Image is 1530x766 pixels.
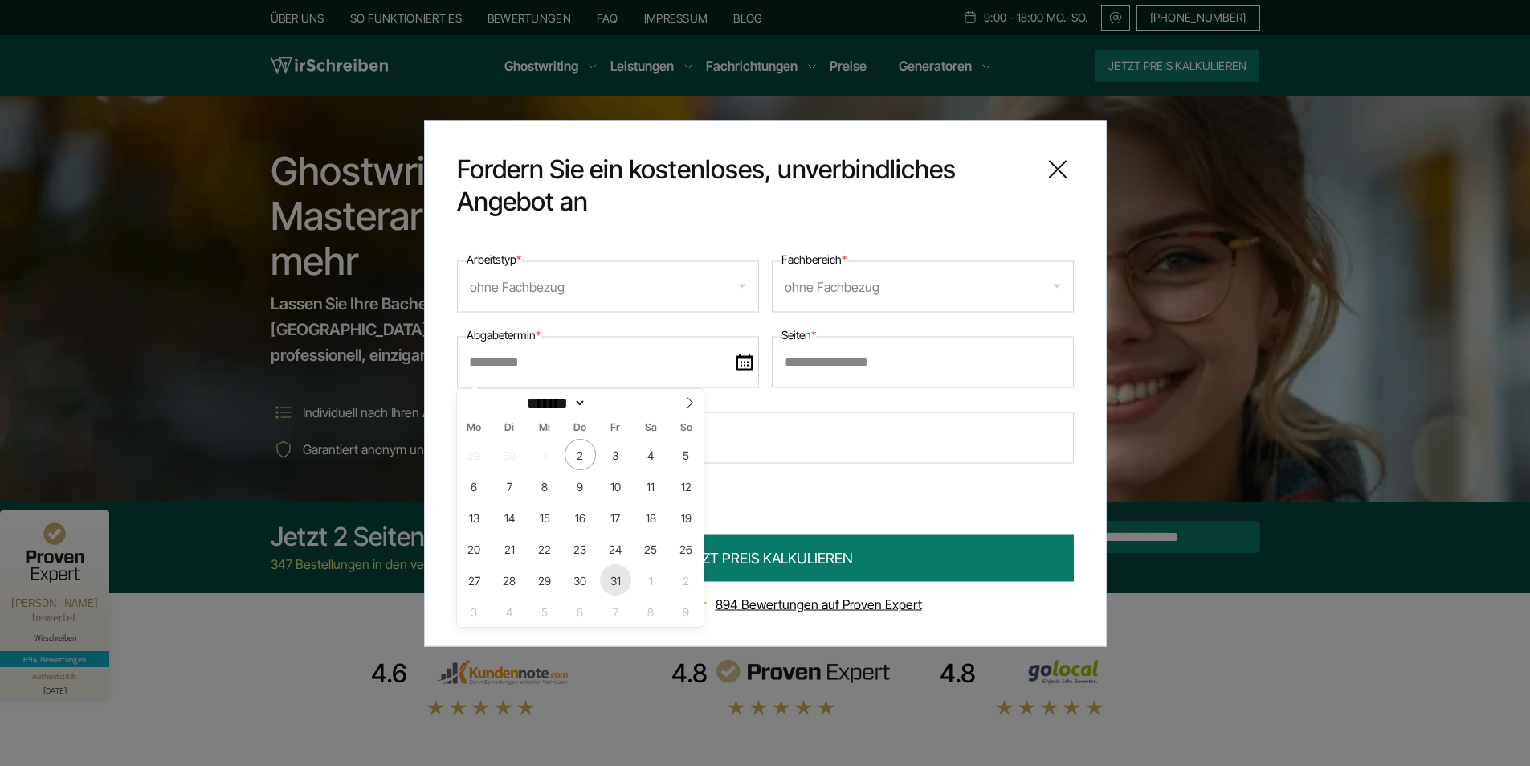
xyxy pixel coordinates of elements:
[565,564,596,596] span: Oktober 30, 2025
[562,423,598,433] span: Do
[565,439,596,470] span: Oktober 2, 2025
[565,502,596,533] span: Oktober 16, 2025
[467,325,541,344] label: Abgabetermin
[600,470,631,502] span: Oktober 10, 2025
[459,502,490,533] span: Oktober 13, 2025
[716,596,922,612] a: 894 Bewertungen auf Proven Expert
[521,395,586,412] select: Month
[467,249,521,268] label: Arbeitstyp
[600,533,631,564] span: Oktober 24, 2025
[678,547,853,568] span: JETZT PREIS KALKULIEREN
[635,502,667,533] span: Oktober 18, 2025
[598,423,633,433] span: Fr
[494,502,525,533] span: Oktober 14, 2025
[668,423,704,433] span: So
[635,439,667,470] span: Oktober 4, 2025
[633,423,668,433] span: Sa
[494,470,525,502] span: Oktober 7, 2025
[635,470,667,502] span: Oktober 11, 2025
[565,596,596,627] span: November 6, 2025
[459,439,490,470] span: September 29, 2025
[635,533,667,564] span: Oktober 25, 2025
[600,439,631,470] span: Oktober 3, 2025
[529,502,561,533] span: Oktober 15, 2025
[671,470,702,502] span: Oktober 12, 2025
[671,596,702,627] span: November 9, 2025
[459,470,490,502] span: Oktober 6, 2025
[459,596,490,627] span: November 3, 2025
[600,502,631,533] span: Oktober 17, 2025
[457,153,1029,217] span: Fordern Sie ein kostenloses, unverbindliches Angebot an
[635,596,667,627] span: November 8, 2025
[457,534,1074,581] button: JETZT PREIS KALKULIEREN
[586,395,639,412] input: Year
[457,423,492,433] span: Mo
[600,564,631,596] span: Oktober 31, 2025
[494,439,525,470] span: September 30, 2025
[494,533,525,564] span: Oktober 21, 2025
[457,336,759,387] input: date
[785,273,879,299] div: ohne Fachbezug
[565,470,596,502] span: Oktober 9, 2025
[781,249,847,268] label: Fachbereich
[635,564,667,596] span: November 1, 2025
[470,273,565,299] div: ohne Fachbezug
[600,596,631,627] span: November 7, 2025
[671,533,702,564] span: Oktober 26, 2025
[565,533,596,564] span: Oktober 23, 2025
[494,596,525,627] span: November 4, 2025
[671,502,702,533] span: Oktober 19, 2025
[671,439,702,470] span: Oktober 5, 2025
[529,439,561,470] span: Oktober 1, 2025
[736,354,753,370] img: date
[459,533,490,564] span: Oktober 20, 2025
[671,564,702,596] span: November 2, 2025
[494,564,525,596] span: Oktober 28, 2025
[527,423,562,433] span: Mi
[459,564,490,596] span: Oktober 27, 2025
[529,564,561,596] span: Oktober 29, 2025
[529,470,561,502] span: Oktober 8, 2025
[529,596,561,627] span: November 5, 2025
[781,325,816,344] label: Seiten
[492,423,527,433] span: Di
[529,533,561,564] span: Oktober 22, 2025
